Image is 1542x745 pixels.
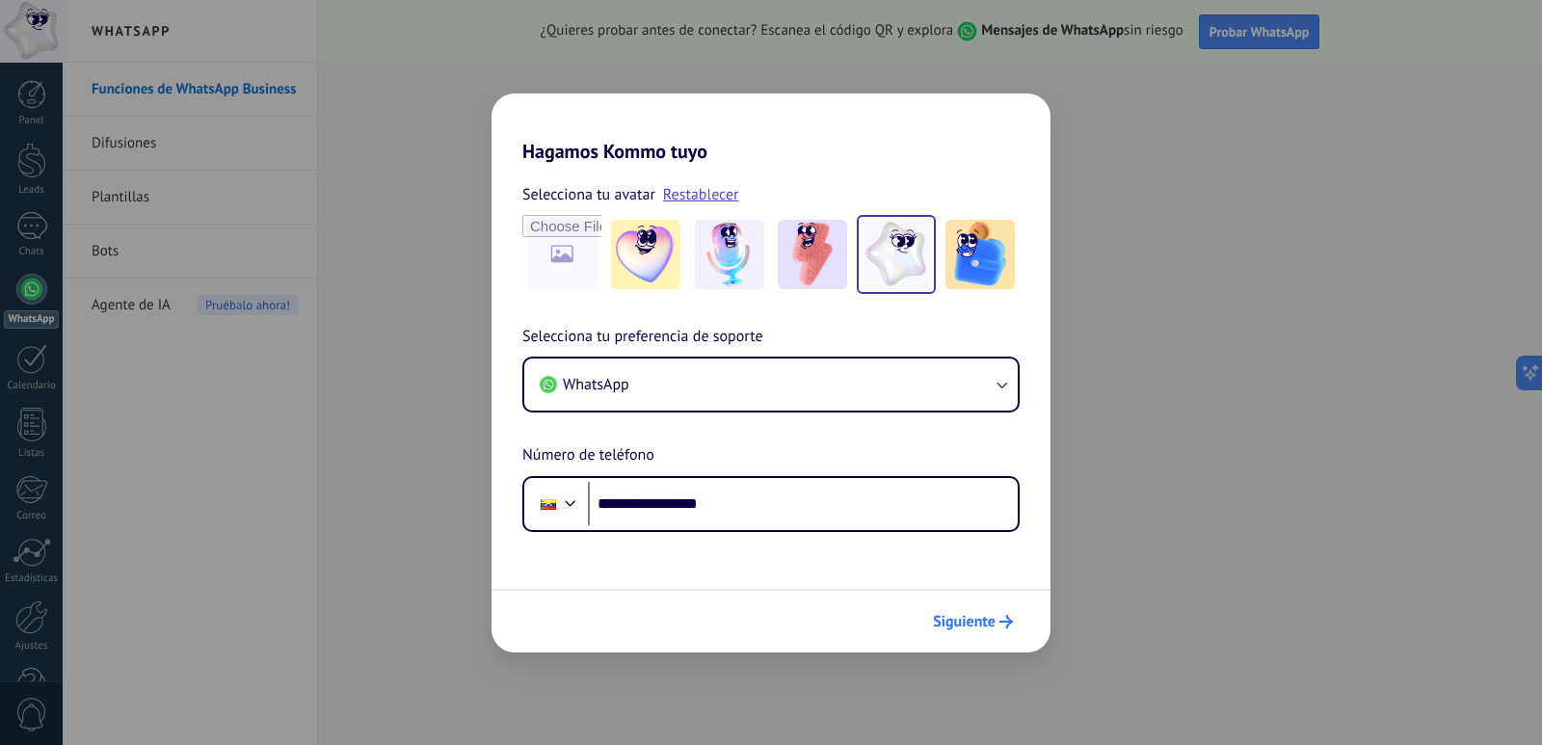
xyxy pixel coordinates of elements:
[563,375,629,394] span: WhatsApp
[695,220,764,289] img: -2.jpeg
[492,93,1050,163] h2: Hagamos Kommo tuyo
[933,615,996,628] span: Siguiente
[522,325,763,350] span: Selecciona tu preferencia de soporte
[862,220,931,289] img: -4.jpeg
[611,220,680,289] img: -1.jpeg
[522,182,655,207] span: Selecciona tu avatar
[663,185,739,204] a: Restablecer
[945,220,1015,289] img: -5.jpeg
[524,359,1018,411] button: WhatsApp
[778,220,847,289] img: -3.jpeg
[522,443,654,468] span: Número de teléfono
[530,484,567,524] div: Venezuela: + 58
[924,605,1022,638] button: Siguiente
